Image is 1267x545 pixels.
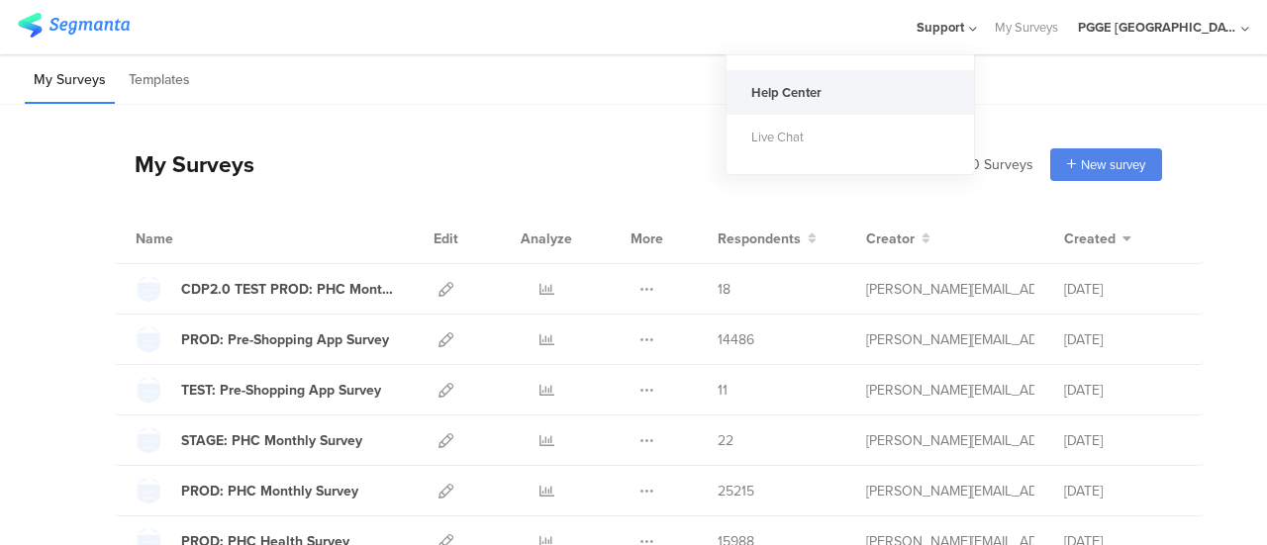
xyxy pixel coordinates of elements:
[718,279,731,300] span: 18
[181,430,362,451] div: STAGE: PHC Monthly Survey
[1064,228,1131,249] button: Created
[718,228,817,249] button: Respondents
[136,276,395,302] a: CDP2.0 TEST PROD: PHC Monthly Survey
[727,70,974,115] a: Help Center
[917,18,964,37] span: Support
[1064,329,1183,350] div: [DATE]
[1064,228,1116,249] span: Created
[181,380,381,401] div: TEST: Pre-Shopping App Survey
[1081,155,1145,174] span: New survey
[866,430,1034,451] div: venket.v@pg.com
[25,57,115,104] li: My Surveys
[136,377,381,403] a: TEST: Pre-Shopping App Survey
[136,326,389,352] a: PROD: Pre-Shopping App Survey
[181,481,358,501] div: PROD: PHC Monthly Survey
[136,228,254,249] div: Name
[866,380,1034,401] div: davila.a.5@pg.com
[181,279,395,300] div: CDP2.0 TEST PROD: PHC Monthly Survey
[718,228,801,249] span: Respondents
[517,214,576,263] div: Analyze
[866,329,1034,350] div: venket.v@pg.com
[866,228,915,249] span: Creator
[1064,481,1183,501] div: [DATE]
[727,115,974,159] a: Live Chat
[626,214,668,263] div: More
[1078,18,1236,37] div: PGGE [GEOGRAPHIC_DATA]
[181,329,389,350] div: PROD: Pre-Shopping App Survey
[866,279,1034,300] div: davila.a.5@pg.com
[718,329,754,350] span: 14486
[958,154,1033,175] span: 160 Surveys
[866,228,930,249] button: Creator
[136,427,362,453] a: STAGE: PHC Monthly Survey
[718,430,733,451] span: 22
[120,57,199,104] li: Templates
[1064,380,1183,401] div: [DATE]
[866,481,1034,501] div: venket.v@pg.com
[1064,430,1183,451] div: [DATE]
[136,478,358,503] a: PROD: PHC Monthly Survey
[115,147,254,181] div: My Surveys
[718,481,754,501] span: 25215
[18,13,130,38] img: segmanta logo
[718,380,728,401] span: 11
[1064,279,1183,300] div: [DATE]
[425,214,467,263] div: Edit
